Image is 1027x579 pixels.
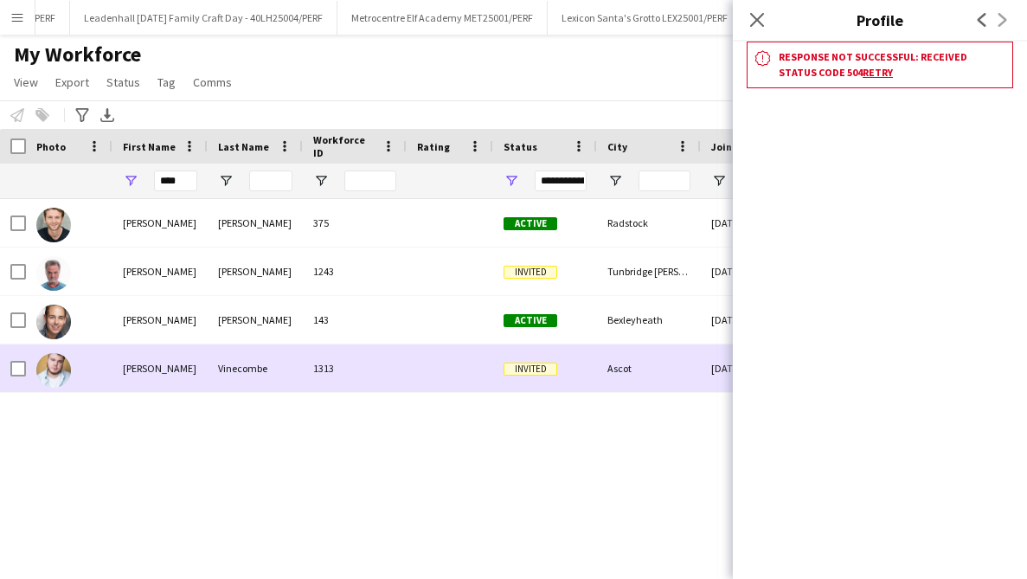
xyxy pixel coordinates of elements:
[701,199,805,247] div: [DATE]
[639,170,690,191] input: City Filter Input
[151,71,183,93] a: Tag
[711,140,745,153] span: Joined
[112,199,208,247] div: [PERSON_NAME]
[157,74,176,90] span: Tag
[417,140,450,153] span: Rating
[337,1,548,35] button: Metrocentre Elf Academy MET25001/PERF
[14,74,38,90] span: View
[303,344,407,392] div: 1313
[548,1,742,35] button: Lexicon Santa's Grotto LEX25001/PERF
[863,66,893,79] a: Retry
[597,296,701,344] div: Bexleyheath
[36,208,71,242] img: Luke Bailey
[154,170,197,191] input: First Name Filter Input
[701,248,805,295] div: [DATE]
[504,140,537,153] span: Status
[48,71,96,93] a: Export
[218,140,269,153] span: Last Name
[36,140,66,153] span: Photo
[779,49,1005,80] h3: Response not successful: Received status code 504
[504,363,557,376] span: Invited
[14,42,141,68] span: My Workforce
[597,248,701,295] div: Tunbridge [PERSON_NAME]
[701,344,805,392] div: [DATE]
[313,173,329,189] button: Open Filter Menu
[303,199,407,247] div: 375
[733,9,1027,31] h3: Profile
[106,74,140,90] span: Status
[313,133,375,159] span: Workforce ID
[36,353,71,388] img: Luke Vinecombe
[303,248,407,295] div: 1243
[249,170,292,191] input: Last Name Filter Input
[208,199,303,247] div: [PERSON_NAME]
[193,74,232,90] span: Comms
[55,74,89,90] span: Export
[112,344,208,392] div: [PERSON_NAME]
[123,173,138,189] button: Open Filter Menu
[97,105,118,125] app-action-btn: Export XLSX
[112,296,208,344] div: [PERSON_NAME]
[99,71,147,93] a: Status
[36,256,71,291] img: Luke Clampitt
[607,140,627,153] span: City
[504,217,557,230] span: Active
[504,314,557,327] span: Active
[504,266,557,279] span: Invited
[36,305,71,339] img: Luke Roberts
[701,296,805,344] div: [DATE]
[607,173,623,189] button: Open Filter Menu
[218,173,234,189] button: Open Filter Menu
[504,173,519,189] button: Open Filter Menu
[72,105,93,125] app-action-btn: Advanced filters
[711,173,727,189] button: Open Filter Menu
[597,199,701,247] div: Radstock
[7,71,45,93] a: View
[112,248,208,295] div: [PERSON_NAME]
[208,248,303,295] div: [PERSON_NAME]
[597,344,701,392] div: Ascot
[123,140,176,153] span: First Name
[186,71,239,93] a: Comms
[208,296,303,344] div: [PERSON_NAME]
[208,344,303,392] div: Vinecombe
[303,296,407,344] div: 143
[70,1,337,35] button: Leadenhall [DATE] Family Craft Day - 40LH25004/PERF
[344,170,396,191] input: Workforce ID Filter Input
